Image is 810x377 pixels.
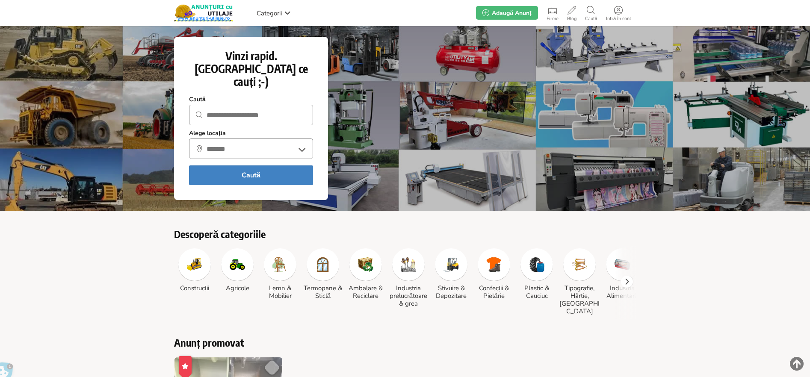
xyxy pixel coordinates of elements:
a: Confecții & Pielărie Confecții & Pielărie [473,248,514,300]
a: Caută [581,4,602,21]
img: Agricole [230,257,245,272]
img: Industria prelucrătoare & grea [401,257,416,272]
a: Agricole Agricole [217,248,258,292]
img: Construcții [187,257,202,272]
img: Tipografie, Hârtie, Carton [572,257,587,272]
h3: Lemn & Mobilier [260,284,301,300]
img: Stivuire & Depozitare [443,257,459,272]
h2: Anunț promovat [174,336,636,348]
img: scroll-to-top.png [790,357,804,371]
span: Categorii [257,9,282,18]
h3: Termopane & Sticlă [302,284,343,300]
span: 1 [7,363,13,370]
span: Firme [542,16,563,21]
a: Lemn & Mobilier Lemn & Mobilier [260,248,301,300]
a: Industria prelucrătoare & grea Industria prelucrătoare & grea [388,248,429,307]
h3: Stivuire & Depozitare [431,284,472,300]
a: Termopane & Sticlă Termopane & Sticlă [302,248,343,300]
button: Caută [189,165,313,185]
img: Termopane & Sticlă [315,257,331,272]
a: Stivuire & Depozitare Stivuire & Depozitare [431,248,472,300]
a: Ambalare & Reciclare Ambalare & Reciclare [345,248,386,300]
a: Intră în cont [602,4,636,21]
a: Plastic & Cauciuc Plastic & Cauciuc [516,248,557,300]
strong: Caută [189,96,206,103]
img: Anunturi-Utilaje.RO [174,4,233,21]
a: Blog [563,4,581,21]
span: Caută [581,16,602,21]
h3: Tipografie, Hârtie, [GEOGRAPHIC_DATA] [559,284,600,315]
span: Blog [563,16,581,21]
img: Confecții & Pielărie [486,257,502,272]
a: Categorii [254,6,293,19]
a: Industria Alimentară Industria Alimentară [602,248,643,300]
h3: Plastic & Cauciuc [516,284,557,300]
h3: Agricole [217,284,258,292]
a: Tipografie, Hârtie, Carton Tipografie, Hârtie, [GEOGRAPHIC_DATA] [559,248,600,315]
img: Ambalare & Reciclare [358,257,373,272]
a: Firme [542,4,563,21]
a: Adaugă Anunț [476,6,538,20]
h3: Industria prelucrătoare & grea [388,284,429,307]
h3: Ambalare & Reciclare [345,284,386,300]
h2: Descoperă categoriile [174,228,636,240]
img: Plastic & Cauciuc [529,257,544,272]
h1: Vinzi rapid. [GEOGRAPHIC_DATA] ce cauți ;-) [189,50,313,88]
h3: Industria Alimentară [602,284,643,300]
span: Adaugă Anunț [492,9,531,17]
a: Salvează Favorit [263,359,281,376]
h3: Construcții [174,284,215,292]
h3: Confecții & Pielărie [473,284,514,300]
span: Intră în cont [602,16,636,21]
a: Construcții Construcții [174,248,215,292]
strong: Alege locația [189,130,226,137]
img: Lemn & Mobilier [272,257,288,272]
